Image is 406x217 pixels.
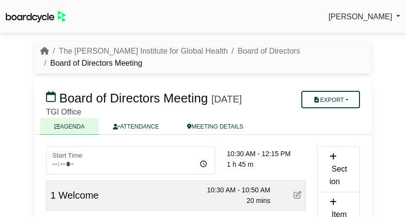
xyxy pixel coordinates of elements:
button: Export [301,91,360,108]
a: Board of Directors [238,47,300,55]
a: MEETING DETAILS [173,118,257,135]
span: [PERSON_NAME] [328,13,392,21]
li: Board of Directors Meeting [40,57,142,70]
a: AGENDA [40,118,99,135]
div: 10:30 AM - 10:50 AM [203,185,270,195]
a: The [PERSON_NAME] Institute for Global Health [59,47,228,55]
span: 20 mins [247,197,270,204]
nav: breadcrumb [40,45,366,70]
img: BoardcycleBlackGreen-aaafeed430059cb809a45853b8cf6d952af9d84e6e89e1f1685b34bfd5cb7d64.svg [6,11,66,23]
a: ATTENDANCE [99,118,173,135]
span: 1 [50,190,56,201]
span: TGI Office [46,108,81,116]
span: Section [329,165,347,186]
div: [DATE] [211,93,242,105]
span: 1 h 45 m [227,160,253,168]
span: Board of Directors Meeting [59,91,208,105]
a: [PERSON_NAME] [328,11,400,23]
span: Welcome [59,190,99,201]
div: 10:30 AM - 12:15 PM [227,148,306,159]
